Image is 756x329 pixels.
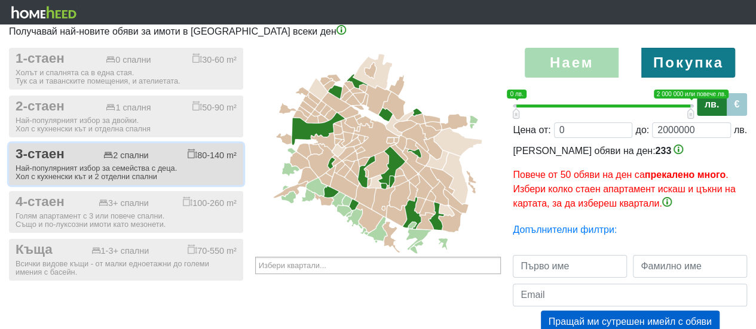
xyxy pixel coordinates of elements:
[106,55,151,65] div: 0 спални
[106,103,151,113] div: 1 спалня
[734,123,747,137] div: лв.
[674,144,683,154] img: info-3.png
[513,123,550,137] div: Цена от:
[633,255,747,278] input: Фамилно име
[103,150,148,161] div: 2 спални
[645,170,726,180] b: прекалено много
[99,198,149,208] div: 3+ спални
[697,93,727,116] label: лв.
[9,48,243,90] button: 1-стаен 0 спални 30-60 m² Холът и спалнята са в една стая.Тук са и таванските помещения, и ателие...
[9,191,243,233] button: 4-стаен 3+ спални 100-260 m² Голям апартамент с 3 или повече спални.Също и по-луксозни имоти като...
[16,242,53,258] span: Къща
[513,255,627,278] input: Първо име
[16,164,237,181] div: Най-популярният избор за семейства с деца. Хол с кухненски кът и 2 отделни спални
[662,197,672,207] img: info-3.png
[635,123,649,137] div: до:
[9,143,243,185] button: 3-стаен 2 спални 80-140 m² Най-популярният избор за семейства с деца.Хол с кухненски кът и 2 отде...
[513,225,617,235] a: Допълнителни филтри:
[16,99,65,115] span: 2-стаен
[726,93,747,116] label: €
[641,48,735,78] label: Покупка
[9,24,747,39] p: Получавай най-новите обяви за имоти в [GEOGRAPHIC_DATA] всеки ден
[507,90,526,99] span: 0 лв.
[192,53,237,65] div: 30-60 m²
[16,116,237,133] div: Най-популярният избор за двойки. Хол с кухненски кът и отделна спалня
[16,51,65,67] span: 1-стаен
[16,260,237,276] div: Всички видове къщи - от малки едноетажни до големи имения с басейн.
[9,239,243,281] button: Къща 1-3+ спални 70-550 m² Всички видове къщи - от малки едноетажни до големи имения с басейн.
[513,144,747,211] div: [PERSON_NAME] обяви на ден:
[183,196,237,208] div: 100-260 m²
[525,48,619,78] label: Наем
[654,90,729,99] span: 2 000 000 или повече лв.
[655,146,671,156] span: 233
[192,101,237,113] div: 50-90 m²
[16,212,237,229] div: Голям апартамент с 3 или повече спални. Също и по-луксозни имоти като мезонети.
[513,284,747,306] input: Email
[16,194,65,210] span: 4-стаен
[9,96,243,137] button: 2-стаен 1 спалня 50-90 m² Най-популярният избор за двойки.Хол с кухненски кът и отделна спалня
[513,168,747,211] p: Повече от 50 обяви на ден са . Избери колко стаен апартамент искаш и цъкни на картата, за да избе...
[91,246,149,256] div: 1-3+ спални
[188,149,237,161] div: 80-140 m²
[336,25,346,35] img: info-3.png
[16,146,65,162] span: 3-стаен
[188,244,237,256] div: 70-550 m²
[16,69,237,85] div: Холът и спалнята са в една стая. Тук са и таванските помещения, и ателиетата.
